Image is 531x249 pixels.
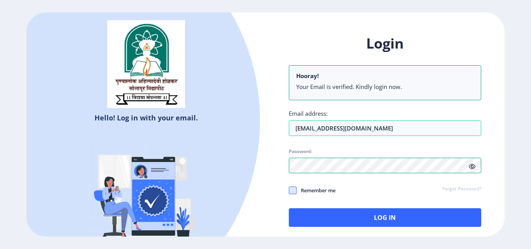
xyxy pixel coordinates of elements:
b: Hooray! [296,72,319,80]
a: Forgot Password? [442,186,481,193]
h1: Login [289,34,481,53]
label: Password: [289,148,312,155]
li: Your Email is verified. Kindly login now. [296,83,474,91]
button: Log In [289,208,481,227]
label: Email address: [289,110,328,117]
img: sulogo.png [107,20,185,108]
input: Email address [289,120,481,136]
span: Remember me [297,186,335,195]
